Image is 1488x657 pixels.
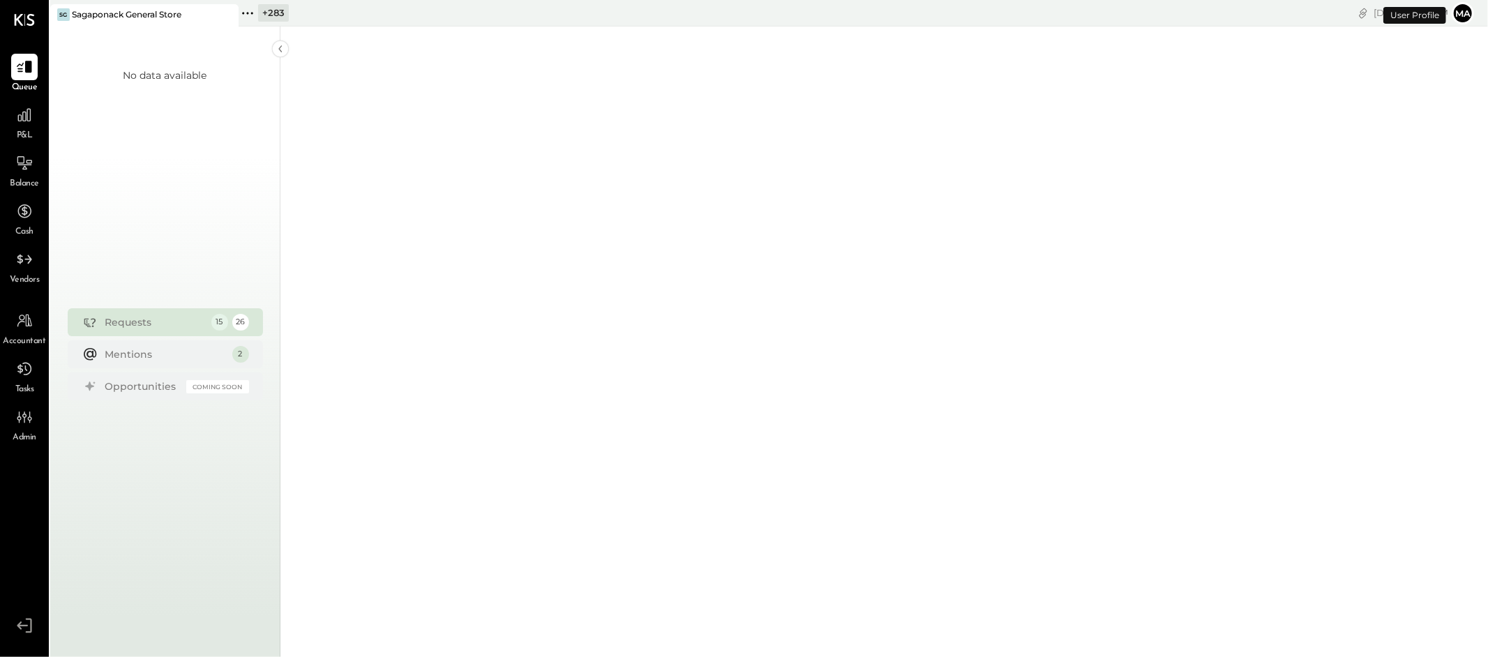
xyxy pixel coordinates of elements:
a: P&L [1,102,48,142]
a: Cash [1,198,48,239]
div: Coming Soon [186,380,249,393]
div: 2 [232,346,249,363]
button: Ma [1452,2,1474,24]
span: Balance [10,178,39,190]
div: + 283 [258,4,289,22]
div: Requests [105,315,204,329]
span: P&L [17,130,33,142]
a: Balance [1,150,48,190]
div: Mentions [105,347,225,361]
span: Vendors [10,274,40,287]
div: [DATE] [1374,6,1448,20]
span: Cash [15,226,33,239]
span: Tasks [15,384,34,396]
div: copy link [1356,6,1370,20]
a: Tasks [1,356,48,396]
div: Sagaponack General Store [72,8,181,20]
a: Admin [1,404,48,444]
div: 15 [211,314,228,331]
div: User Profile [1383,7,1446,24]
div: 26 [232,314,249,331]
span: Accountant [3,335,46,348]
div: No data available [123,68,207,82]
span: Queue [12,82,38,94]
div: Opportunities [105,379,179,393]
div: SG [57,8,70,21]
a: Queue [1,54,48,94]
span: Admin [13,432,36,444]
a: Accountant [1,308,48,348]
a: Vendors [1,246,48,287]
